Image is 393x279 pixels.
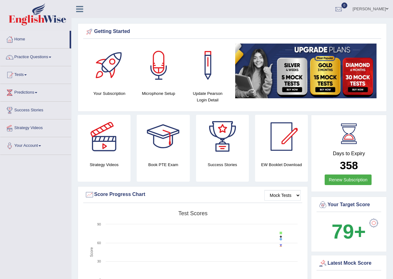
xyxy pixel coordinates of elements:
tspan: Test scores [178,210,208,216]
a: Renew Subscription [325,174,372,185]
h4: Update Pearson Login Detail [186,90,229,103]
text: 30 [97,259,101,263]
h4: Book PTE Exam [137,161,190,168]
a: Success Stories [0,102,71,117]
text: 60 [97,241,101,245]
div: Your Target Score [318,200,380,210]
a: Strategy Videos [0,119,71,135]
h4: Strategy Videos [78,161,130,168]
a: Home [0,31,70,46]
h4: Days to Expiry [318,151,380,156]
div: Score Progress Chart [85,190,301,199]
span: 0 [341,2,348,8]
a: Predictions [0,84,71,100]
b: 79+ [331,220,366,243]
h4: EW Booklet Download [255,161,308,168]
h4: Microphone Setup [137,90,180,97]
text: 90 [97,222,101,226]
a: Tests [0,66,71,82]
b: 358 [340,159,358,171]
tspan: Score [89,247,94,257]
a: Your Account [0,137,71,153]
div: Getting Started [85,27,380,36]
a: Practice Questions [0,49,71,64]
h4: Success Stories [196,161,249,168]
img: small5.jpg [235,44,377,98]
div: Latest Mock Score [318,259,380,268]
h4: Your Subscription [88,90,131,97]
